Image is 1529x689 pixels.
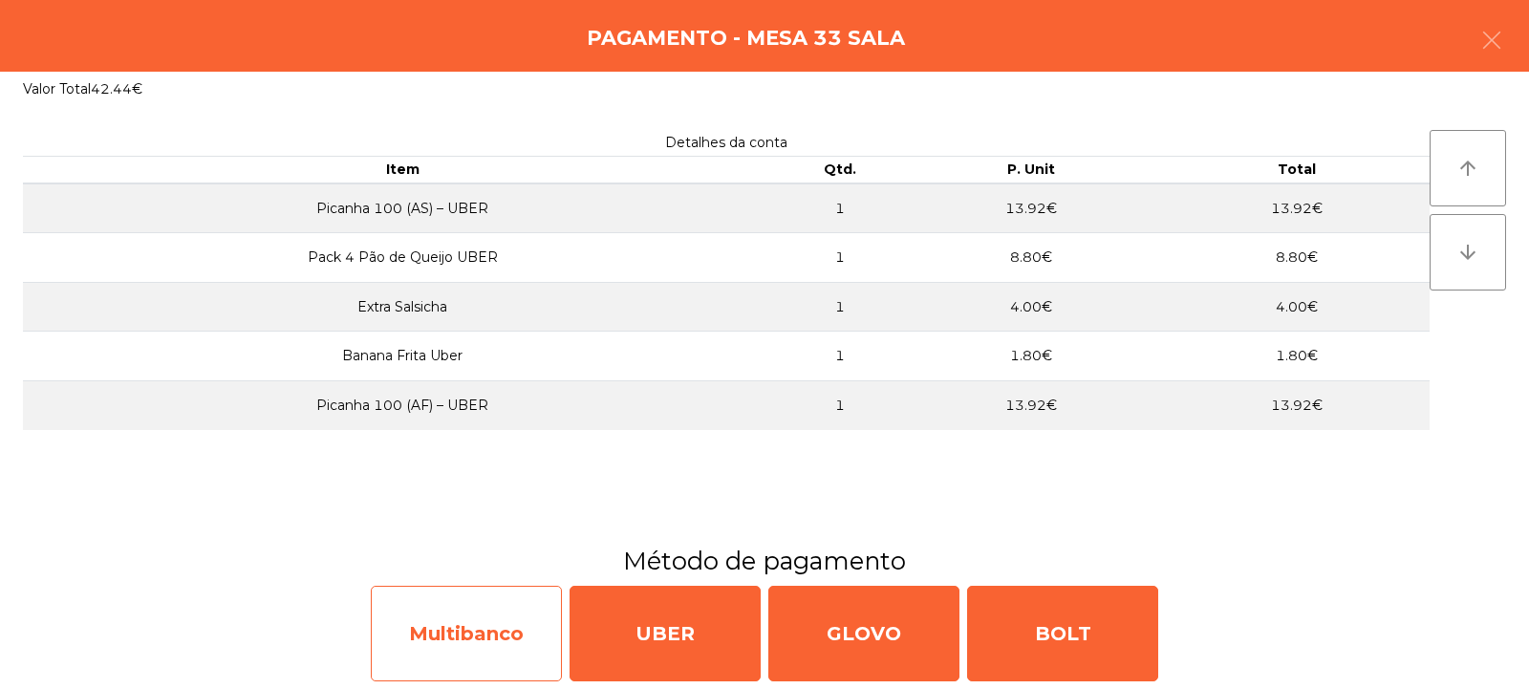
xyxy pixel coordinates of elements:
td: 1 [783,332,898,381]
h4: Pagamento - Mesa 33 Sala [587,24,905,53]
th: Item [23,157,783,183]
td: Extra Salsicha [23,282,783,332]
button: arrow_upward [1430,130,1506,206]
i: arrow_upward [1456,157,1479,180]
span: 42.44€ [91,80,142,97]
div: GLOVO [768,586,959,681]
td: 4.00€ [1164,282,1430,332]
td: 13.92€ [898,381,1164,430]
span: Valor Total [23,80,91,97]
td: 1 [783,233,898,283]
div: UBER [570,586,761,681]
th: Total [1164,157,1430,183]
td: 1.80€ [898,332,1164,381]
div: Multibanco [371,586,562,681]
i: arrow_downward [1456,241,1479,264]
td: 1 [783,282,898,332]
td: Picanha 100 (AF) – UBER [23,381,783,430]
th: P. Unit [898,157,1164,183]
td: 13.92€ [1164,381,1430,430]
td: Banana Frita Uber [23,332,783,381]
th: Qtd. [783,157,898,183]
td: 13.92€ [1164,183,1430,233]
td: Pack 4 Pão de Queijo UBER [23,233,783,283]
h3: Método de pagamento [14,544,1515,578]
td: Picanha 100 (AS) – UBER [23,183,783,233]
td: 1 [783,183,898,233]
td: 1 [783,381,898,430]
td: 8.80€ [898,233,1164,283]
button: arrow_downward [1430,214,1506,291]
td: 8.80€ [1164,233,1430,283]
span: Detalhes da conta [665,134,787,151]
div: BOLT [967,586,1158,681]
td: 1.80€ [1164,332,1430,381]
td: 4.00€ [898,282,1164,332]
td: 13.92€ [898,183,1164,233]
